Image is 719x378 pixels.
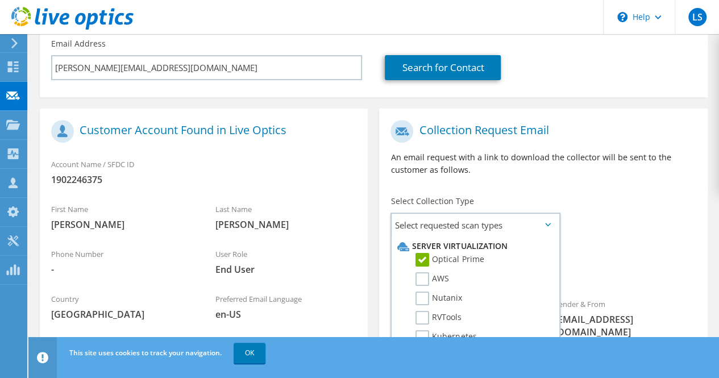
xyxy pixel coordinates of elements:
span: [GEOGRAPHIC_DATA] [51,308,193,321]
label: AWS [415,272,449,286]
label: Kubernetes [415,330,476,344]
div: Sender & From [543,292,708,344]
p: An email request with a link to download the collector will be sent to the customer as follows. [390,151,696,176]
span: 1902246375 [51,173,356,186]
span: End User [215,263,357,276]
span: Select requested scan types [392,214,559,236]
label: Nutanix [415,292,462,305]
label: RVTools [415,311,462,325]
a: Search for Contact [385,55,501,80]
span: LS [688,8,706,26]
span: [EMAIL_ADDRESS][DOMAIN_NAME] [555,313,696,338]
label: Optical Prime [415,253,484,267]
h1: Collection Request Email [390,120,690,143]
span: - [51,263,193,276]
div: First Name [40,197,204,236]
li: Server Virtualization [394,239,553,253]
span: en-US [215,308,357,321]
div: Last Name [204,197,368,236]
span: This site uses cookies to track your navigation. [69,348,222,358]
a: OK [234,343,265,363]
label: Email Address [51,38,106,49]
span: [PERSON_NAME] [51,218,193,231]
h1: Customer Account Found in Live Optics [51,120,351,143]
label: Select Collection Type [390,196,473,207]
span: [PERSON_NAME] [215,218,357,231]
svg: \n [617,12,627,22]
div: Account Name / SFDC ID [40,152,368,192]
div: Country [40,287,204,326]
div: Preferred Email Language [204,287,368,326]
div: Phone Number [40,242,204,281]
div: To [379,292,543,356]
div: Requested Collections [379,241,707,286]
div: User Role [204,242,368,281]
